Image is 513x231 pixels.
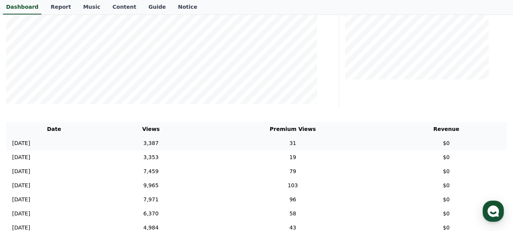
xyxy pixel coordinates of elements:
[12,167,30,175] p: [DATE]
[200,207,386,221] td: 58
[386,207,507,221] td: $0
[12,182,30,190] p: [DATE]
[386,193,507,207] td: $0
[12,210,30,218] p: [DATE]
[102,193,200,207] td: 7,971
[12,196,30,204] p: [DATE]
[200,178,386,193] td: 103
[6,122,102,136] th: Date
[200,122,386,136] th: Premium Views
[19,179,33,185] span: Home
[386,164,507,178] td: $0
[386,136,507,150] td: $0
[2,168,50,187] a: Home
[102,136,200,150] td: 3,387
[102,178,200,193] td: 9,965
[98,168,146,187] a: Settings
[200,193,386,207] td: 96
[50,168,98,187] a: Messages
[63,180,85,186] span: Messages
[386,178,507,193] td: $0
[102,207,200,221] td: 6,370
[12,139,30,147] p: [DATE]
[112,179,131,185] span: Settings
[102,150,200,164] td: 3,353
[200,136,386,150] td: 31
[200,164,386,178] td: 79
[386,122,507,136] th: Revenue
[200,150,386,164] td: 19
[102,122,200,136] th: Views
[386,150,507,164] td: $0
[102,164,200,178] td: 7,459
[12,153,30,161] p: [DATE]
